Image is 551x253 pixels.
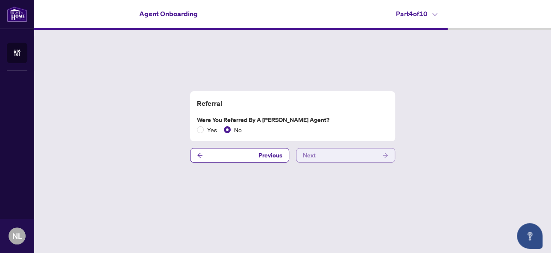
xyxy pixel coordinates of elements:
span: No [231,125,245,134]
button: Previous [190,148,289,163]
span: Yes [204,125,220,134]
button: Next [296,148,395,163]
h4: Part 4 of 10 [396,9,437,19]
h4: Referral [197,98,388,108]
h4: Agent Onboarding [139,9,198,19]
span: arrow-right [382,152,388,158]
img: logo [7,6,27,22]
span: NL [12,230,22,242]
button: Open asap [517,223,542,249]
label: Were you referred by a [PERSON_NAME] Agent? [197,115,388,125]
span: Previous [258,148,282,162]
span: Next [303,148,316,162]
span: arrow-left [197,152,203,158]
